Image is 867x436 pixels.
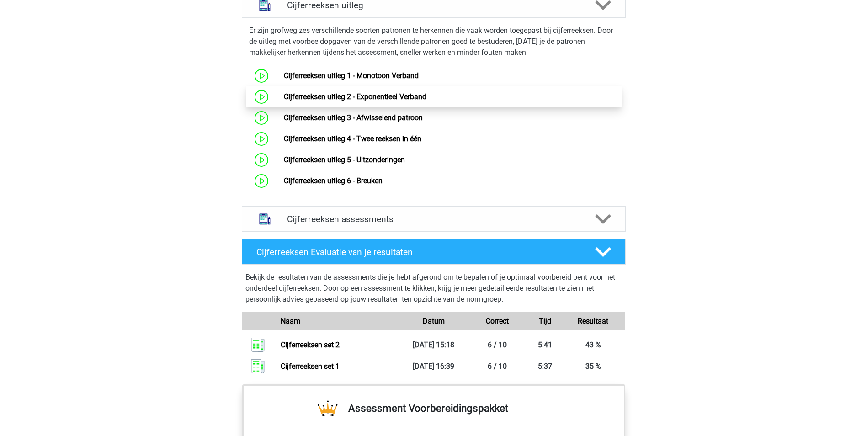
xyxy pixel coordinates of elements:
a: Cijferreeksen uitleg 2 - Exponentieel Verband [284,92,426,101]
div: Tijd [529,316,561,327]
h4: Cijferreeksen Evaluatie van je resultaten [256,247,580,257]
h4: Cijferreeksen assessments [287,214,580,224]
p: Er zijn grofweg zes verschillende soorten patronen te herkennen die vaak worden toegepast bij cij... [249,25,618,58]
a: Cijferreeksen set 1 [281,362,340,371]
div: Datum [402,316,466,327]
a: Cijferreeksen Evaluatie van je resultaten [238,239,629,265]
a: Cijferreeksen uitleg 1 - Monotoon Verband [284,71,419,80]
a: Cijferreeksen uitleg 5 - Uitzonderingen [284,155,405,164]
a: Cijferreeksen uitleg 6 - Breuken [284,176,383,185]
p: Bekijk de resultaten van de assessments die je hebt afgerond om te bepalen of je optimaal voorber... [245,272,622,305]
a: Cijferreeksen uitleg 3 - Afwisselend patroon [284,113,423,122]
a: Cijferreeksen uitleg 4 - Twee reeksen in één [284,134,421,143]
div: Correct [465,316,529,327]
img: cijferreeksen assessments [253,207,277,231]
div: Naam [274,316,401,327]
a: Cijferreeksen set 2 [281,340,340,349]
a: assessments Cijferreeksen assessments [238,206,629,232]
div: Resultaat [561,316,625,327]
